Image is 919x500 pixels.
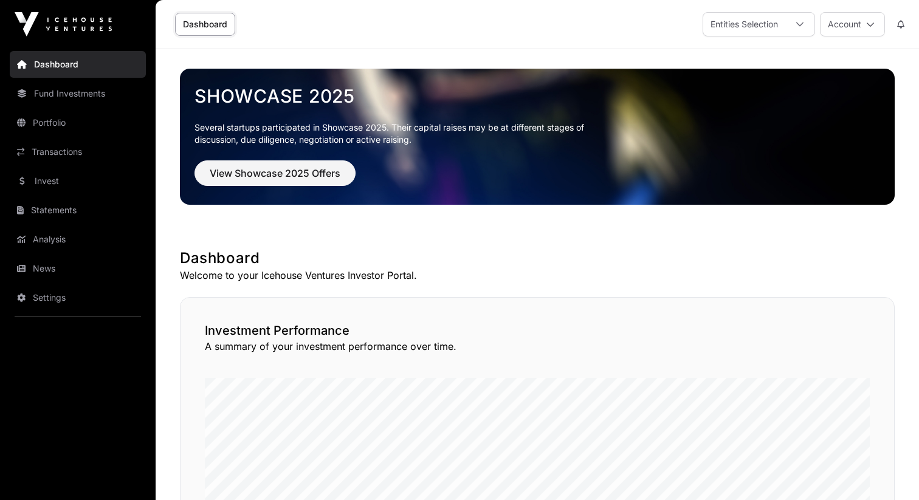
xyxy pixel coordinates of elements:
a: Statements [10,197,146,224]
a: Settings [10,284,146,311]
a: View Showcase 2025 Offers [194,173,356,185]
a: Fund Investments [10,80,146,107]
a: Dashboard [10,51,146,78]
p: Welcome to your Icehouse Ventures Investor Portal. [180,268,895,283]
h1: Dashboard [180,248,895,268]
img: Icehouse Ventures Logo [15,12,112,36]
span: View Showcase 2025 Offers [210,166,340,180]
a: Dashboard [175,13,235,36]
p: Several startups participated in Showcase 2025. Their capital raises may be at different stages o... [194,122,603,146]
a: Transactions [10,139,146,165]
p: A summary of your investment performance over time. [205,339,870,354]
a: Invest [10,168,146,194]
button: View Showcase 2025 Offers [194,160,356,186]
a: Portfolio [10,109,146,136]
iframe: Chat Widget [858,442,919,500]
a: News [10,255,146,282]
a: Analysis [10,226,146,253]
button: Account [820,12,885,36]
h2: Investment Performance [205,322,870,339]
div: Entities Selection [703,13,785,36]
img: Showcase 2025 [180,69,895,205]
a: Showcase 2025 [194,85,880,107]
